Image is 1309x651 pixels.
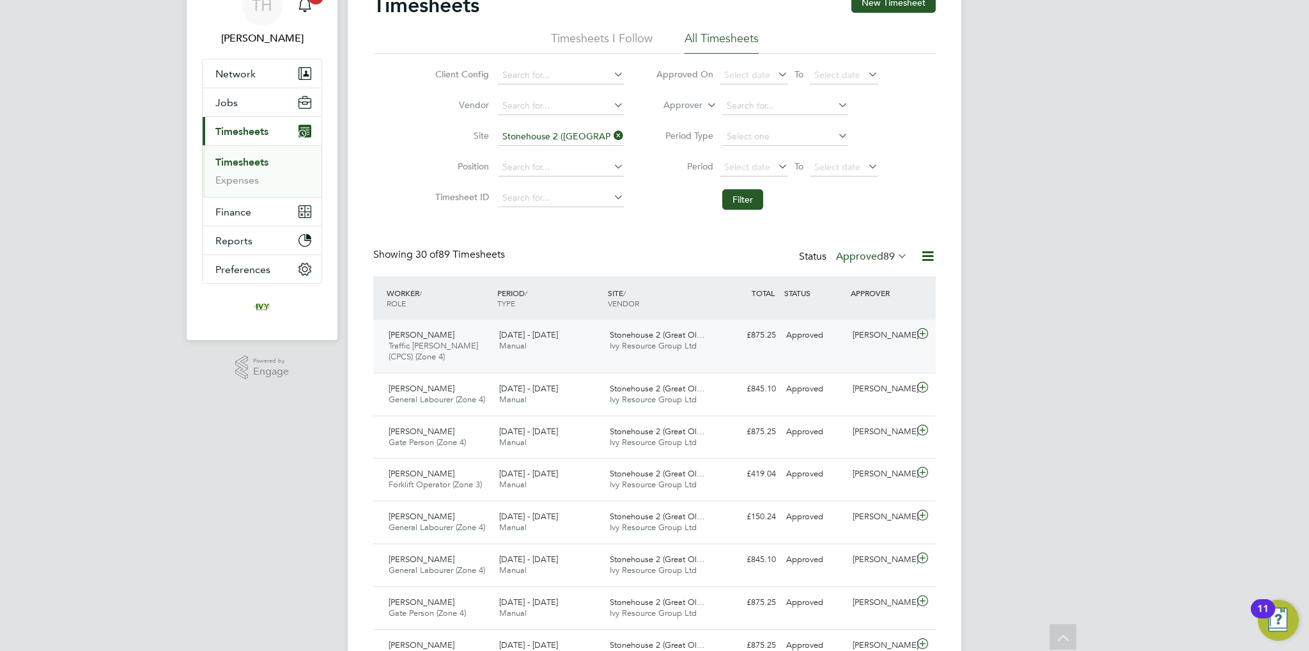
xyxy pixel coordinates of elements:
[848,325,914,346] div: [PERSON_NAME]
[431,68,489,80] label: Client Config
[610,329,705,340] span: Stonehouse 2 (Great Ol…
[252,297,272,317] img: ivyresourcegroup-logo-retina.png
[253,356,289,366] span: Powered by
[499,522,527,533] span: Manual
[722,97,848,115] input: Search for...
[724,161,770,173] span: Select date
[608,298,639,308] span: VENDOR
[848,281,914,304] div: APPROVER
[781,421,848,443] div: Approved
[610,511,705,522] span: Stonehouse 2 (Great Ol…
[610,639,705,650] span: Stonehouse 2 (Great Ol…
[656,161,713,172] label: Period
[499,383,558,394] span: [DATE] - [DATE]
[203,255,321,283] button: Preferences
[389,329,454,340] span: [PERSON_NAME]
[836,250,908,263] label: Approved
[389,383,454,394] span: [PERSON_NAME]
[215,235,252,247] span: Reports
[610,340,697,351] span: Ivy Resource Group Ltd
[389,394,485,405] span: General Labourer (Zone 4)
[498,97,624,115] input: Search for...
[497,298,515,308] span: TYPE
[215,263,270,276] span: Preferences
[203,226,321,255] button: Reports
[791,158,807,175] span: To
[656,68,713,80] label: Approved On
[715,379,781,400] div: £845.10
[848,506,914,528] div: [PERSON_NAME]
[431,161,489,172] label: Position
[1257,609,1269,625] div: 11
[715,592,781,613] div: £875.25
[610,554,705,565] span: Stonehouse 2 (Great Ol…
[848,379,914,400] div: [PERSON_NAME]
[781,379,848,400] div: Approved
[752,288,775,298] span: TOTAL
[203,59,321,88] button: Network
[848,592,914,613] div: [PERSON_NAME]
[389,639,454,650] span: [PERSON_NAME]
[499,340,527,351] span: Manual
[715,549,781,570] div: £845.10
[215,206,251,218] span: Finance
[610,383,705,394] span: Stonehouse 2 (Great Ol…
[722,128,848,146] input: Select one
[814,69,860,81] span: Select date
[389,522,485,533] span: General Labourer (Zone 4)
[498,159,624,176] input: Search for...
[498,67,624,84] input: Search for...
[202,31,322,46] span: Tom Harvey
[389,511,454,522] span: [PERSON_NAME]
[781,325,848,346] div: Approved
[610,437,697,448] span: Ivy Resource Group Ltd
[499,329,558,340] span: [DATE] - [DATE]
[848,421,914,443] div: [PERSON_NAME]
[610,565,697,576] span: Ivy Resource Group Ltd
[883,250,895,263] span: 89
[715,464,781,485] div: £419.04
[431,191,489,203] label: Timesheet ID
[203,198,321,226] button: Finance
[645,99,702,112] label: Approver
[415,248,505,261] span: 89 Timesheets
[215,97,238,109] span: Jobs
[499,608,527,618] span: Manual
[389,479,482,490] span: Forklift Operator (Zone 3)
[389,565,485,576] span: General Labourer (Zone 4)
[722,189,763,210] button: Filter
[389,597,454,608] span: [PERSON_NAME]
[715,325,781,346] div: £875.25
[202,297,322,317] a: Go to home page
[499,511,558,522] span: [DATE] - [DATE]
[848,549,914,570] div: [PERSON_NAME]
[781,506,848,528] div: Approved
[610,479,697,490] span: Ivy Resource Group Ltd
[203,145,321,197] div: Timesheets
[781,464,848,485] div: Approved
[389,468,454,479] span: [PERSON_NAME]
[848,464,914,485] div: [PERSON_NAME]
[499,437,527,448] span: Manual
[715,506,781,528] div: £150.24
[389,554,454,565] span: [PERSON_NAME]
[781,281,848,304] div: STATUS
[499,597,558,608] span: [DATE] - [DATE]
[781,592,848,613] div: Approved
[215,68,256,80] span: Network
[791,66,807,82] span: To
[215,174,259,186] a: Expenses
[387,298,406,308] span: ROLE
[724,69,770,81] span: Select date
[431,130,489,141] label: Site
[431,99,489,111] label: Vendor
[499,468,558,479] span: [DATE] - [DATE]
[389,426,454,437] span: [PERSON_NAME]
[605,281,715,315] div: SITE
[498,189,624,207] input: Search for...
[498,128,624,146] input: Search for...
[499,565,527,576] span: Manual
[715,421,781,443] div: £875.25
[419,288,422,298] span: /
[525,288,527,298] span: /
